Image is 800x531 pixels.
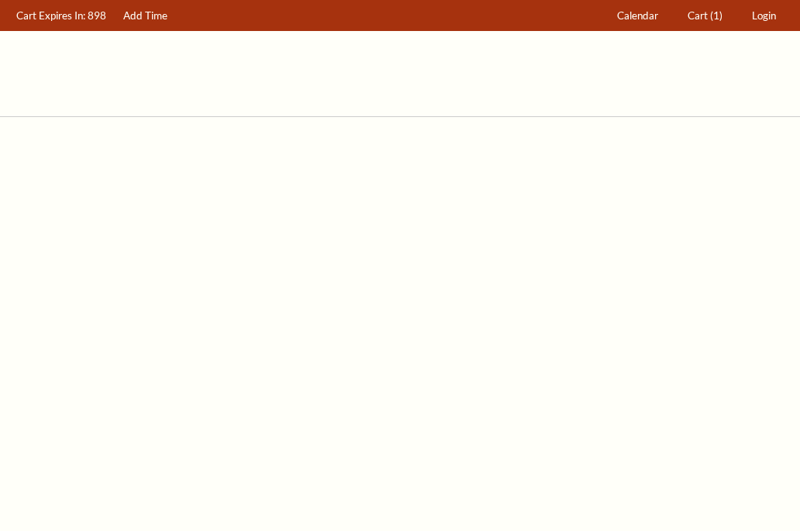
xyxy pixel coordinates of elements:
span: Cart [688,9,708,22]
a: Login [745,1,784,31]
span: Cart Expires In: [16,9,85,22]
a: Cart (1) [681,1,730,31]
span: Login [752,9,776,22]
span: (1) [710,9,722,22]
a: Add Time [116,1,175,31]
span: Calendar [617,9,658,22]
span: 898 [88,9,106,22]
a: Calendar [610,1,666,31]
